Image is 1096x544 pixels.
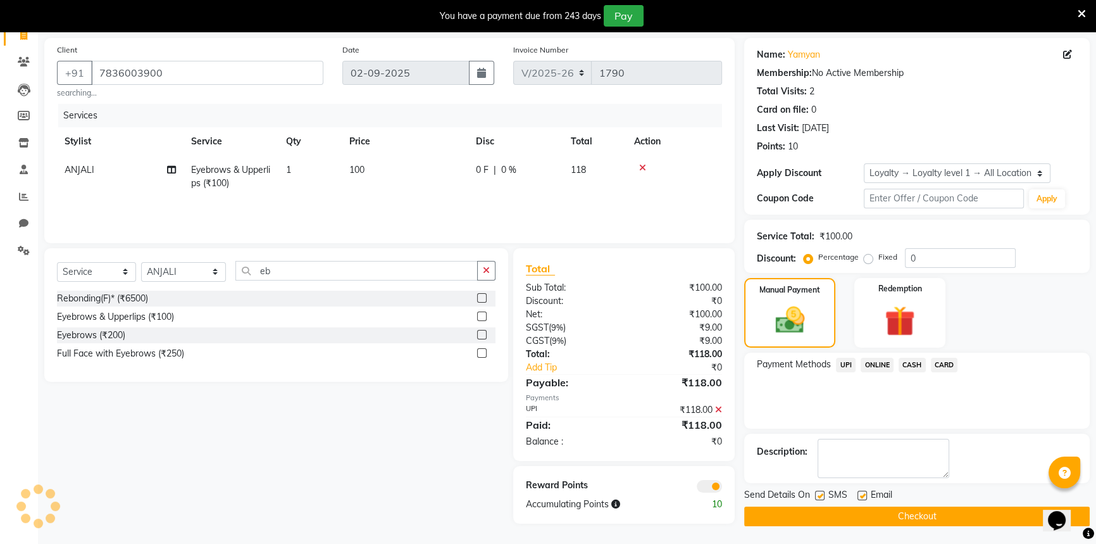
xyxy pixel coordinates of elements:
[57,347,184,360] div: Full Face with Eyebrows (₹250)
[516,375,624,390] div: Payable:
[828,488,847,504] span: SMS
[526,393,723,403] div: Payments
[757,167,864,180] div: Apply Discount
[757,66,1077,80] div: No Active Membership
[516,294,624,308] div: Discount:
[57,310,174,324] div: Eyebrows & Upperlips (₹100)
[624,348,732,361] div: ₹118.00
[624,417,732,433] div: ₹118.00
[819,230,852,243] div: ₹100.00
[642,361,732,374] div: ₹0
[624,321,732,334] div: ₹9.00
[788,48,820,61] a: Yamyan
[757,230,814,243] div: Service Total:
[57,292,148,305] div: Rebonding(F)* (₹6500)
[57,127,184,156] th: Stylist
[516,321,624,334] div: ( )
[516,308,624,321] div: Net:
[57,61,92,85] button: +91
[235,261,478,281] input: Search or Scan
[931,358,958,372] span: CARD
[624,435,732,448] div: ₹0
[184,127,278,156] th: Service
[899,358,926,372] span: CASH
[624,375,732,390] div: ₹118.00
[526,322,549,333] span: SGST
[516,281,624,294] div: Sub Total:
[526,262,555,275] span: Total
[563,127,626,156] th: Total
[57,44,77,56] label: Client
[757,85,807,98] div: Total Visits:
[875,302,925,340] img: _gift.svg
[516,417,624,433] div: Paid:
[516,361,642,374] a: Add Tip
[878,283,922,294] label: Redemption
[757,140,785,153] div: Points:
[757,358,831,371] span: Payment Methods
[191,164,270,189] span: Eyebrows & Upperlips (₹100)
[878,251,897,263] label: Fixed
[624,281,732,294] div: ₹100.00
[1029,189,1065,208] button: Apply
[861,358,894,372] span: ONLINE
[516,479,624,493] div: Reward Points
[624,308,732,321] div: ₹100.00
[342,127,468,156] th: Price
[757,122,799,135] div: Last Visit:
[516,435,624,448] div: Balance :
[864,189,1024,208] input: Enter Offer / Coupon Code
[626,127,722,156] th: Action
[571,164,586,175] span: 118
[551,322,563,332] span: 9%
[757,192,864,205] div: Coupon Code
[757,48,785,61] div: Name:
[58,104,732,127] div: Services
[624,403,732,417] div: ₹118.00
[440,9,601,23] div: You have a payment due from 243 days
[788,140,798,153] div: 10
[604,5,644,27] button: Pay
[516,403,624,417] div: UPI
[513,44,568,56] label: Invoice Number
[871,488,892,504] span: Email
[286,164,291,175] span: 1
[757,445,807,459] div: Description:
[349,164,364,175] span: 100
[757,252,796,265] div: Discount:
[91,61,323,85] input: Search by Name/Mobile/Email/Code
[476,163,489,177] span: 0 F
[57,87,323,99] small: searching...
[836,358,856,372] span: UPI
[811,103,816,117] div: 0
[501,163,516,177] span: 0 %
[516,348,624,361] div: Total:
[278,127,342,156] th: Qty
[678,498,732,511] div: 10
[342,44,359,56] label: Date
[1043,493,1083,531] iframe: chat widget
[57,329,125,342] div: Eyebrows (₹200)
[766,303,814,337] img: _cash.svg
[624,334,732,348] div: ₹9.00
[468,127,563,156] th: Disc
[516,334,624,348] div: ( )
[818,251,859,263] label: Percentage
[494,163,496,177] span: |
[65,164,94,175] span: ANJALI
[552,336,564,346] span: 9%
[802,122,829,135] div: [DATE]
[744,507,1090,526] button: Checkout
[757,66,812,80] div: Membership:
[759,284,820,296] label: Manual Payment
[526,335,549,346] span: CGST
[624,294,732,308] div: ₹0
[744,488,810,504] span: Send Details On
[516,498,678,511] div: Accumulating Points
[809,85,814,98] div: 2
[757,103,809,117] div: Card on file:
